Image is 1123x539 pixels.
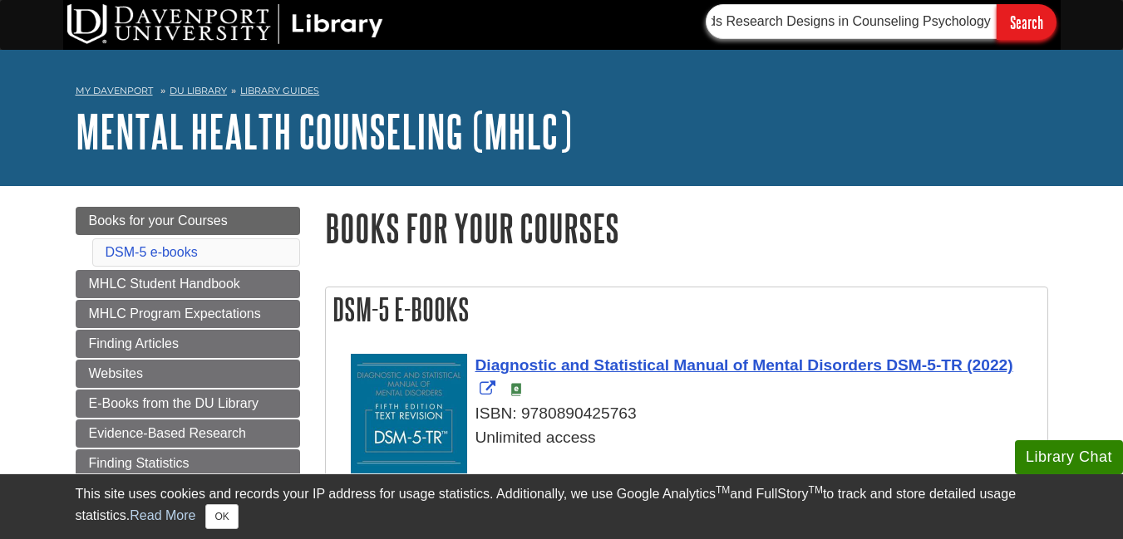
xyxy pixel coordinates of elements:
[76,484,1048,529] div: This site uses cookies and records your IP address for usage statistics. Additionally, we use Goo...
[1015,440,1123,474] button: Library Chat
[76,419,300,448] a: Evidence-Based Research
[76,300,300,328] a: MHLC Program Expectations
[76,80,1048,106] nav: breadcrumb
[89,213,228,228] span: Books for your Courses
[76,207,300,235] a: Books for your Courses
[475,356,1013,398] a: Link opens in new window
[205,504,238,529] button: Close
[76,330,300,358] a: Finding Articles
[89,277,240,291] span: MHLC Student Handbook
[76,449,300,478] a: Finding Statistics
[170,85,227,96] a: DU Library
[76,360,300,388] a: Websites
[89,456,190,470] span: Finding Statistics
[716,484,730,496] sup: TM
[351,402,1039,426] div: ISBN: 9780890425763
[809,484,823,496] sup: TM
[475,356,1013,374] span: Diagnostic and Statistical Manual of Mental Disorders DSM-5-TR (2022)
[351,354,467,520] img: Cover Art
[706,4,1057,40] form: Searches DU Library's articles, books, and more
[326,287,1047,331] h2: DSM-5 e-books
[76,390,300,418] a: E-Books from the DU Library
[76,270,300,298] a: MHLC Student Handbook
[351,426,1039,450] div: Unlimited access
[240,85,319,96] a: Library Guides
[106,245,198,259] a: DSM-5 e-books
[325,207,1048,249] h1: Books for your Courses
[76,84,153,98] a: My Davenport
[76,105,572,157] a: Mental Health Counseling (MHLC)
[130,508,195,522] a: Read More
[89,426,246,440] span: Evidence-Based Research
[89,306,261,321] span: MHLC Program Expectations
[706,4,997,39] input: Find Articles, Books, & More...
[67,4,383,44] img: DU Library
[89,336,180,350] span: Finding Articles
[89,396,259,410] span: E-Books from the DU Library
[510,383,523,396] img: e-Book
[89,366,144,380] span: Websites
[997,4,1057,40] input: Search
